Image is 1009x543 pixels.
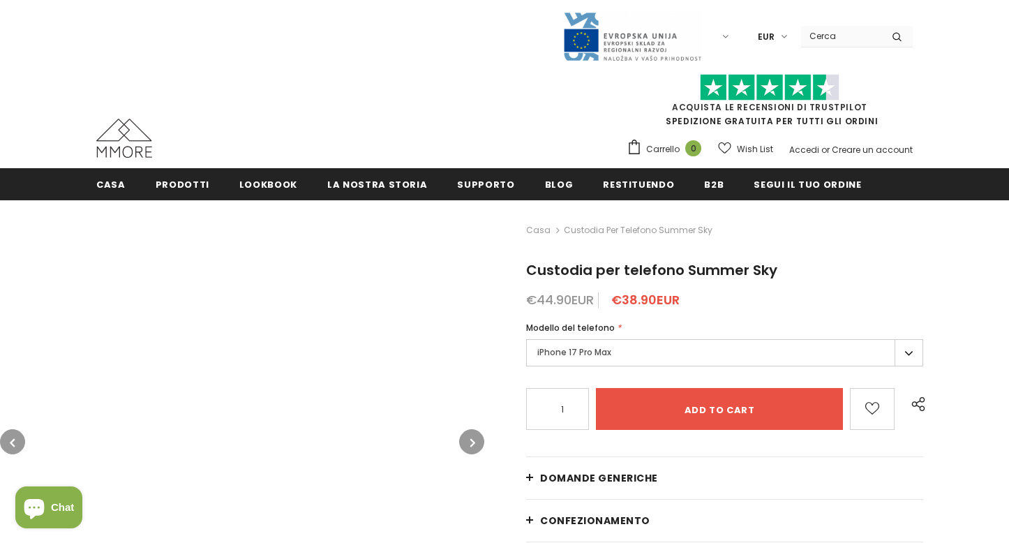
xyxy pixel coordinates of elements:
a: Casa [526,222,551,239]
span: Restituendo [603,178,674,191]
span: Carrello [646,142,680,156]
input: Search Site [801,26,881,46]
span: Blog [545,178,574,191]
a: Carrello 0 [627,139,708,160]
span: Custodia per telefono Summer Sky [564,222,712,239]
a: Casa [96,168,126,200]
span: La nostra storia [327,178,427,191]
a: Prodotti [156,168,209,200]
a: Blog [545,168,574,200]
a: Javni Razpis [562,30,702,42]
inbox-online-store-chat: Shopify online store chat [11,486,87,532]
a: Lookbook [239,168,297,200]
img: Javni Razpis [562,11,702,62]
span: CONFEZIONAMENTO [540,514,650,528]
a: Creare un account [832,144,913,156]
span: €38.90EUR [611,291,680,308]
a: Accedi [789,144,819,156]
a: La nostra storia [327,168,427,200]
span: supporto [457,178,514,191]
span: €44.90EUR [526,291,594,308]
span: 0 [685,140,701,156]
a: B2B [704,168,724,200]
a: supporto [457,168,514,200]
span: or [821,144,830,156]
a: Acquista le recensioni di TrustPilot [672,101,867,113]
span: B2B [704,178,724,191]
input: Add to cart [596,388,843,430]
a: CONFEZIONAMENTO [526,500,923,542]
span: SPEDIZIONE GRATUITA PER TUTTI GLI ORDINI [627,80,913,127]
span: Domande generiche [540,471,658,485]
span: Lookbook [239,178,297,191]
img: Casi MMORE [96,119,152,158]
span: Custodia per telefono Summer Sky [526,260,777,280]
a: Segui il tuo ordine [754,168,861,200]
a: Wish List [718,137,773,161]
a: Restituendo [603,168,674,200]
a: Domande generiche [526,457,923,499]
span: Casa [96,178,126,191]
span: Wish List [737,142,773,156]
span: Segui il tuo ordine [754,178,861,191]
label: iPhone 17 Pro Max [526,339,923,366]
img: Fidati di Pilot Stars [700,74,839,101]
span: Prodotti [156,178,209,191]
span: EUR [758,30,775,44]
span: Modello del telefono [526,322,615,334]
